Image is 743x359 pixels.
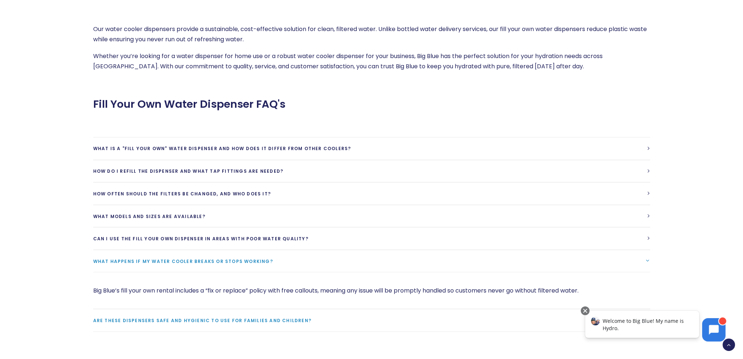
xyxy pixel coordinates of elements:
[93,160,650,182] a: How do I refill the dispenser and what tap fittings are needed?
[93,190,271,196] span: How often should the filters be changed, and who does it?
[93,24,650,45] p: Our water cooler dispensers provide a sustainable, cost-effective solution for clean, filtered wa...
[93,285,650,295] p: Big Blue’s fill your own rental includes a “fix or replace” policy with free callouts, meaning an...
[93,51,650,72] p: Whether you’re looking for a water dispenser for home use or a robust water cooler dispenser for ...
[93,98,285,111] span: Fill Your Own Water Dispenser FAQ's
[93,213,205,219] span: What models and sizes are available?
[577,305,733,349] iframe: Chatbot
[93,205,650,227] a: What models and sizes are available?
[93,258,273,264] span: What happens if my water cooler breaks or stops working?
[93,168,284,174] span: How do I refill the dispenser and what tap fittings are needed?
[93,250,650,272] a: What happens if my water cooler breaks or stops working?
[93,235,308,241] span: Can I use the fill your own dispenser in areas with poor water quality?
[93,145,351,152] span: What is a "fill your own" water dispenser and how does it differ from other coolers?
[93,227,650,249] a: Can I use the fill your own dispenser in areas with poor water quality?
[93,317,311,323] span: Are these dispensers safe and hygienic to use for families and children?
[93,309,650,331] a: Are these dispensers safe and hygienic to use for families and children?
[93,182,650,205] a: How often should the filters be changed, and who does it?
[93,137,650,160] a: What is a "fill your own" water dispenser and how does it differ from other coolers?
